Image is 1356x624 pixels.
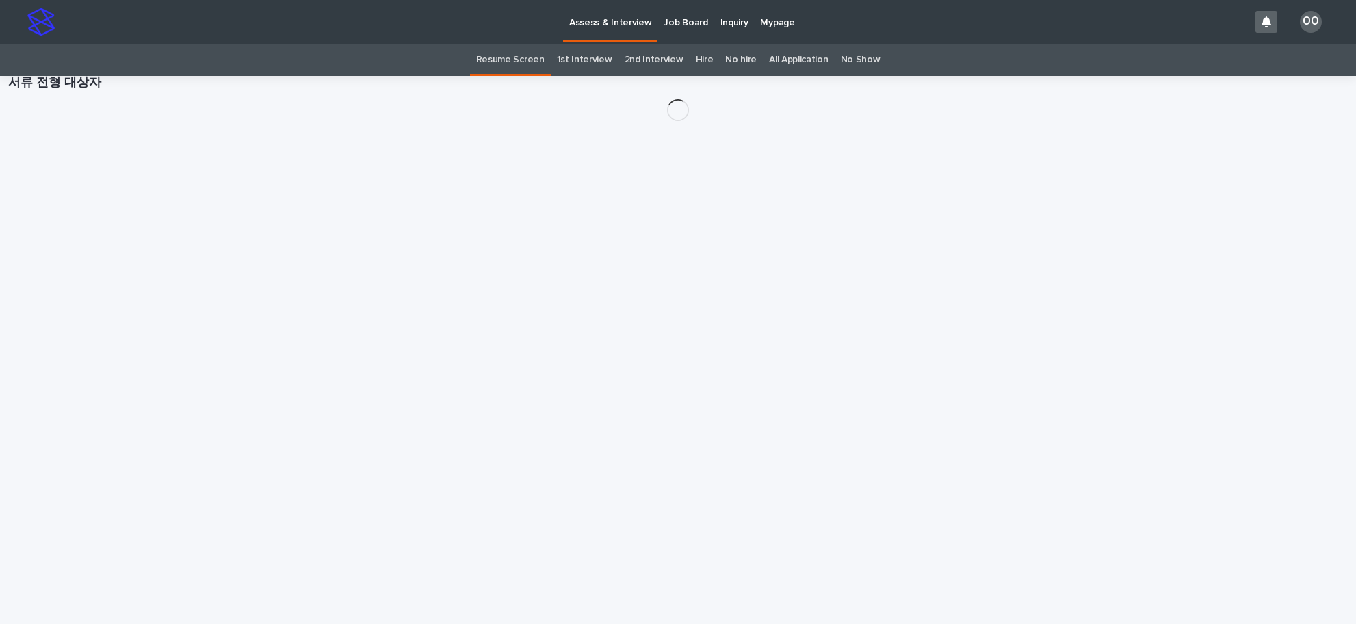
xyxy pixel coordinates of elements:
[8,76,1348,91] h1: 서류 전형 대상자
[841,44,881,76] a: No Show
[27,8,55,36] img: stacker-logo-s-only.png
[696,44,714,76] a: Hire
[725,44,757,76] a: No hire
[557,44,612,76] a: 1st Interview
[476,44,545,76] a: Resume Screen
[1300,11,1322,33] div: 00
[769,44,828,76] a: All Application
[625,44,683,76] a: 2nd Interview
